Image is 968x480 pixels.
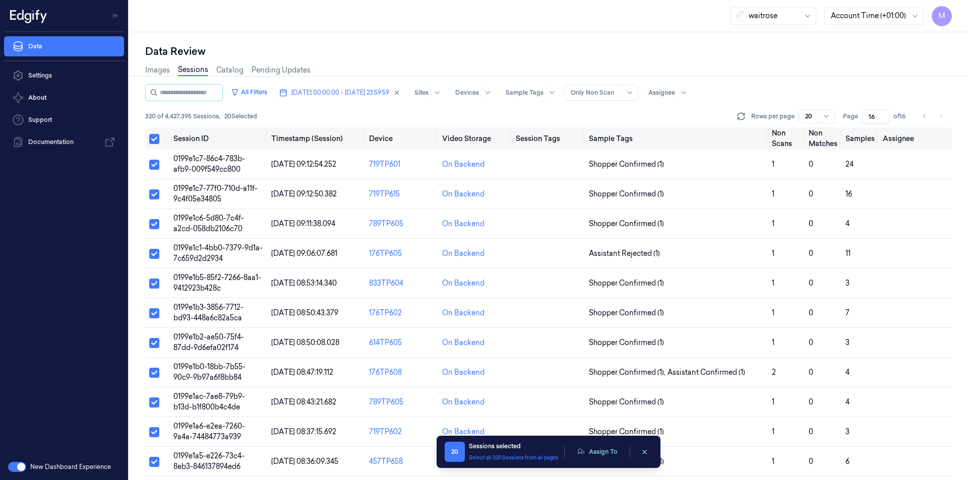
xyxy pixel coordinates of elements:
span: 3 [845,427,850,436]
span: of 16 [893,112,910,121]
span: Shopper Confirmed (1) [589,159,664,170]
a: Settings [4,65,124,86]
span: Shopper Confirmed (1) [589,397,664,407]
div: On Backend [442,278,485,289]
div: On Backend [442,367,485,378]
span: 0 [809,427,813,436]
span: M [932,6,952,26]
span: Assistant Rejected (1) [589,248,660,259]
button: Select row [149,338,159,348]
span: 0199e1b3-3856-7712-bd93-448a6c82a5ca [173,303,244,322]
span: 20 Selected [224,112,257,121]
span: 2 [772,368,776,377]
span: [DATE] 08:37:15.692 [271,427,336,436]
div: On Backend [442,427,485,437]
span: 1 [772,338,774,347]
span: 0 [809,308,813,317]
th: Timestamp (Session) [267,127,365,150]
button: Select row [149,189,159,199]
div: On Backend [442,337,485,348]
span: [DATE] 09:11:38.094 [271,219,335,228]
span: 1 [772,249,774,258]
span: 20 [445,442,465,462]
span: 1 [772,219,774,228]
span: [DATE] 08:47:19.112 [271,368,333,377]
div: 176TP605 [369,248,434,259]
button: Select row [149,427,159,437]
span: 4 [845,368,850,377]
div: On Backend [442,219,485,229]
span: 0199e1a6-e2ea-7260-9a4a-74484773a939 [173,422,245,441]
div: On Backend [442,159,485,170]
span: [DATE] 08:50:08.028 [271,338,339,347]
button: Select row [149,279,159,289]
th: Non Matches [805,127,841,150]
a: Data [4,36,124,56]
button: Select row [149,397,159,407]
span: 0 [809,189,813,198]
div: Sessions selected [469,442,558,451]
span: [DATE] 00:00:00 - [DATE] 23:59:59 [291,88,389,97]
span: 0 [809,279,813,288]
div: 833TP604 [369,278,434,289]
span: Shopper Confirmed (1) [589,189,664,199]
th: Device [365,127,438,150]
th: Sample Tags [585,127,768,150]
span: 4 [845,397,850,406]
span: 0199e1b2-ae50-75f4-87dd-9d6efa02f174 [173,332,244,352]
button: Select row [149,368,159,378]
button: Assign To [571,444,624,459]
span: 0199e1c7-86c4-783b-afb9-009f549cc800 [173,154,245,174]
span: [DATE] 08:50:43.379 [271,308,338,317]
button: Select row [149,308,159,318]
span: [DATE] 09:06:07.681 [271,249,337,258]
span: 1 [772,427,774,436]
span: 0199e1ac-7ae8-79b9-b13d-b1f800b4c4de [173,392,245,412]
a: Sessions [178,64,208,76]
span: [DATE] 09:12:50.382 [271,189,337,198]
div: On Backend [442,397,485,407]
span: 0199e1a5-e226-73c4-8eb3-846137894ed6 [173,451,245,471]
span: 1 [772,397,774,406]
button: Toggle Navigation [108,8,124,24]
span: 0199e1b0-18bb-7b55-90c9-9b97a6f8bb84 [173,362,246,382]
span: Shopper Confirmed (1) [589,308,664,318]
button: Select all [149,134,159,144]
button: Select row [149,249,159,259]
div: 789TP605 [369,219,434,229]
span: 0 [809,249,813,258]
span: [DATE] 08:43:21.682 [271,397,336,406]
span: 1 [772,457,774,466]
th: Session ID [169,127,267,150]
span: 1 [772,308,774,317]
span: 0 [809,368,813,377]
button: Select row [149,160,159,170]
span: 0199e1c6-5d80-7c4f-a2cd-058db2106c70 [173,214,244,233]
span: 4 [845,219,850,228]
span: 0 [809,160,813,169]
span: 1 [772,189,774,198]
div: 176TP602 [369,308,434,318]
span: 3 [845,338,850,347]
div: On Backend [442,189,485,199]
span: 7 [845,308,850,317]
a: Pending Updates [252,65,311,76]
th: Non Scans [768,127,805,150]
span: 0199e1b5-85f2-7266-8aa1-9412923b428c [173,273,261,293]
div: Data Review [145,44,952,58]
a: Support [4,110,124,130]
span: 0 [809,457,813,466]
button: Select all 320 Sessions from all pages [469,454,558,461]
span: 1 [772,160,774,169]
span: 16 [845,189,852,198]
div: 719TP602 [369,427,434,437]
a: Images [145,65,170,76]
span: 0 [809,338,813,347]
button: Select row [149,219,159,229]
span: Shopper Confirmed (1) [589,427,664,437]
div: 719TP601 [369,159,434,170]
button: clearSelection [636,444,652,460]
span: Shopper Confirmed (1) , [589,367,668,378]
button: About [4,88,124,108]
span: [DATE] 09:12:54.252 [271,160,336,169]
